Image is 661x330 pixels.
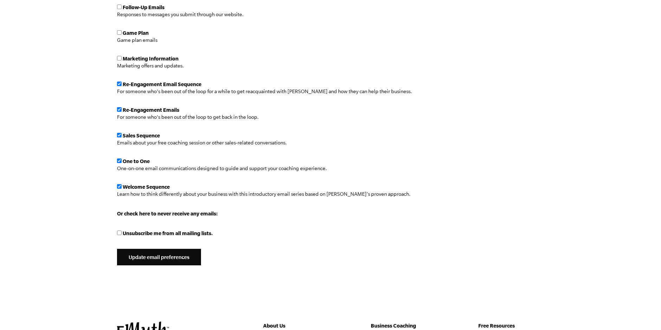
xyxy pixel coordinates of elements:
[117,231,122,235] input: Unsubscribe me from all mailing lists.
[263,322,329,330] h5: About Us
[117,36,412,44] p: Game plan emails
[123,132,160,138] span: Sales Sequence
[117,138,412,147] p: Emails about your free coaching session or other sales-related conversations.
[117,209,412,218] p: Or check here to never receive any emails:
[117,190,412,198] p: Learn how to think differently about your business with this introductory email series based on [...
[123,230,213,236] span: Unsubscribe me from all mailing lists.
[123,107,179,113] span: Re-Engagement Emails
[117,62,412,70] p: Marketing offers and updates.
[371,322,437,330] h5: Business Coaching
[117,249,201,266] input: Update email preferences
[117,164,412,173] p: One-on-one email communications designed to guide and support your coaching experience.
[123,81,201,87] span: Re-Engagement Email Sequence
[123,158,150,164] span: One to One
[123,56,179,62] span: Marketing Information
[123,4,164,10] span: Follow-Up Emails
[117,113,412,121] p: For someone who's been out of the loop to get back in the loop.
[123,30,149,36] span: Game Plan
[478,322,544,330] h5: Free Resources
[123,184,170,190] span: Welcome Sequence
[117,87,412,96] p: For someone who's been out of the loop for a while to get reacquainted with [PERSON_NAME] and how...
[117,10,412,19] p: Responses to messages you submit through our website.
